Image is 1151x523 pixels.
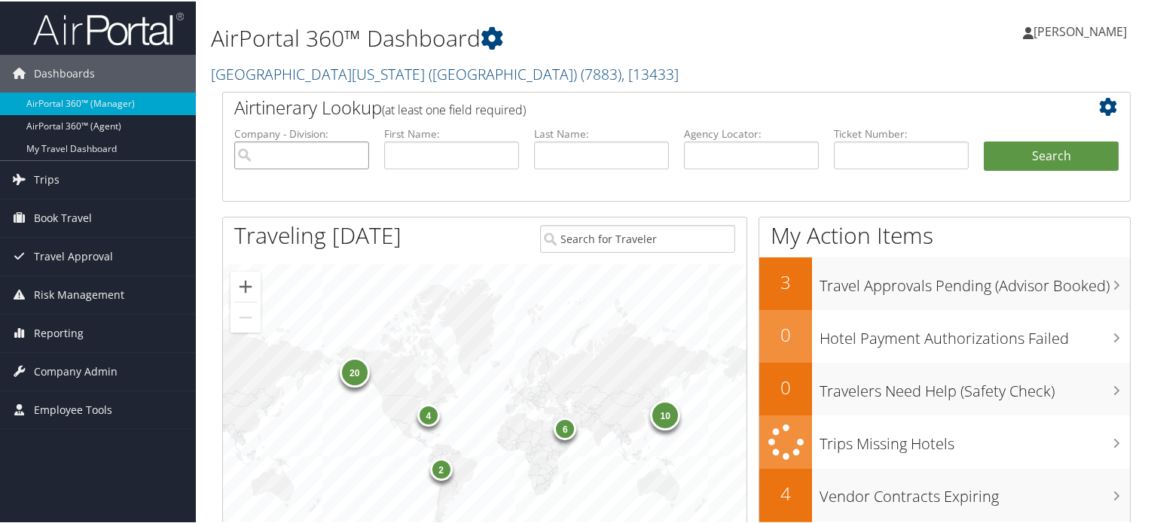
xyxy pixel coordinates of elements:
[534,125,669,140] label: Last Name:
[984,140,1119,170] button: Search
[429,457,452,479] div: 2
[211,21,832,53] h1: AirPortal 360™ Dashboard
[581,62,621,83] span: ( 7883 )
[34,160,60,197] span: Trips
[759,414,1130,467] a: Trips Missing Hotels
[540,223,736,251] input: Search for Traveler
[820,372,1130,400] h3: Travelers Need Help (Safety Check)
[834,125,969,140] label: Ticket Number:
[759,467,1130,520] a: 4Vendor Contracts Expiring
[231,301,261,331] button: Zoom out
[1033,22,1127,38] span: [PERSON_NAME]
[759,256,1130,309] a: 3Travel Approvals Pending (Advisor Booked)
[34,236,113,274] span: Travel Approval
[820,319,1130,348] h3: Hotel Payment Authorizations Failed
[820,424,1130,453] h3: Trips Missing Hotels
[417,403,439,425] div: 4
[820,477,1130,506] h3: Vendor Contracts Expiring
[34,275,124,312] span: Risk Management
[759,268,812,293] h2: 3
[759,321,812,346] h2: 0
[34,198,92,236] span: Book Travel
[554,415,576,438] div: 6
[820,266,1130,295] h3: Travel Approvals Pending (Advisor Booked)
[34,53,95,91] span: Dashboards
[234,125,369,140] label: Company - Division:
[234,93,1043,119] h2: Airtinerary Lookup
[759,218,1130,250] h1: My Action Items
[650,398,680,428] div: 10
[384,125,519,140] label: First Name:
[684,125,819,140] label: Agency Locator:
[34,351,118,389] span: Company Admin
[33,10,184,45] img: airportal-logo.png
[34,390,112,427] span: Employee Tools
[211,62,679,83] a: [GEOGRAPHIC_DATA][US_STATE] ([GEOGRAPHIC_DATA])
[339,356,369,386] div: 20
[1023,8,1142,53] a: [PERSON_NAME]
[759,361,1130,414] a: 0Travelers Need Help (Safety Check)
[34,313,84,351] span: Reporting
[234,218,401,250] h1: Traveling [DATE]
[382,100,526,117] span: (at least one field required)
[231,270,261,300] button: Zoom in
[621,62,679,83] span: , [ 13433 ]
[759,309,1130,361] a: 0Hotel Payment Authorizations Failed
[759,373,812,399] h2: 0
[759,479,812,505] h2: 4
